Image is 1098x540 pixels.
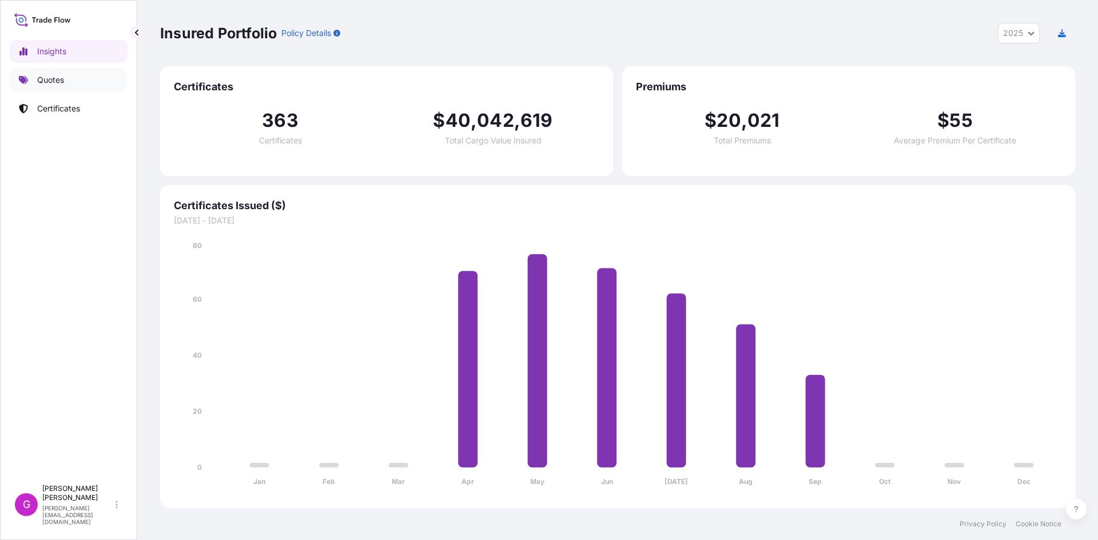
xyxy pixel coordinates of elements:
a: Privacy Policy [960,519,1006,529]
p: Insights [37,46,66,57]
span: Total Premiums [714,137,771,145]
span: 2025 [1003,27,1023,39]
span: 021 [747,111,780,130]
tspan: 80 [193,241,202,250]
tspan: Mar [392,477,405,486]
a: Insights [10,40,128,63]
p: Quotes [37,74,64,86]
tspan: Apr [462,477,474,486]
span: 363 [262,111,299,130]
span: 55 [949,111,972,130]
tspan: [DATE] [665,477,688,486]
tspan: Feb [323,477,335,486]
p: [PERSON_NAME][EMAIL_ADDRESS][DOMAIN_NAME] [42,505,113,525]
tspan: 40 [193,351,202,359]
p: Policy Details [281,27,331,39]
button: Year Selector [998,23,1040,43]
tspan: Jan [253,477,265,486]
tspan: Oct [879,477,891,486]
tspan: Dec [1017,477,1031,486]
p: Insured Portfolio [160,24,277,42]
span: Premiums [636,80,1061,94]
span: , [741,111,747,130]
tspan: Jun [601,477,613,486]
span: Certificates Issued ($) [174,199,1061,213]
span: 619 [520,111,553,130]
span: 20 [717,111,741,130]
tspan: 0 [197,463,202,471]
span: Total Cargo Value Insured [445,137,542,145]
a: Certificates [10,97,128,120]
span: , [514,111,520,130]
tspan: Sep [809,477,822,486]
tspan: May [530,477,545,486]
p: Certificates [37,103,80,114]
span: 042 [477,111,514,130]
span: G [23,499,30,510]
span: Average Premium Per Certificate [894,137,1016,145]
tspan: 20 [193,407,202,415]
a: Cookie Notice [1016,519,1061,529]
span: $ [937,111,949,130]
tspan: 60 [193,295,202,303]
span: , [471,111,477,130]
span: [DATE] - [DATE] [174,215,1061,226]
span: $ [433,111,445,130]
span: Certificates [174,80,599,94]
p: [PERSON_NAME] [PERSON_NAME] [42,484,113,502]
a: Quotes [10,69,128,91]
span: Certificates [259,137,302,145]
tspan: Nov [948,477,961,486]
tspan: Aug [739,477,753,486]
span: $ [705,111,717,130]
span: 40 [445,111,471,130]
